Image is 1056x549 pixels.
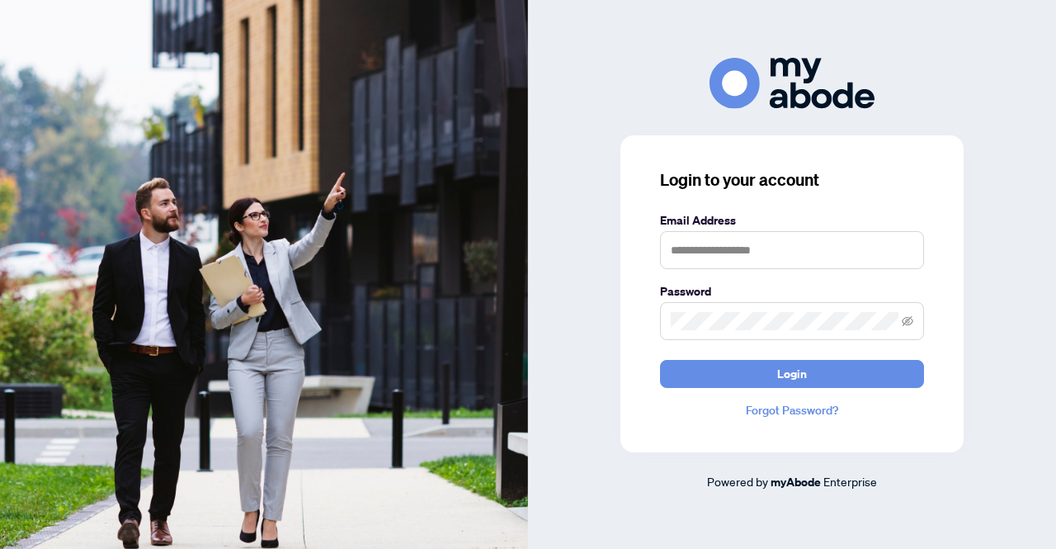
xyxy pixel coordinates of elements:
a: Forgot Password? [660,401,924,419]
label: Email Address [660,211,924,230]
a: myAbode [771,473,821,491]
img: ma-logo [709,58,874,108]
span: Login [777,361,807,387]
span: Enterprise [823,474,877,489]
span: eye-invisible [902,315,913,327]
label: Password [660,282,924,301]
button: Login [660,360,924,388]
h3: Login to your account [660,168,924,192]
span: Powered by [707,474,768,489]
